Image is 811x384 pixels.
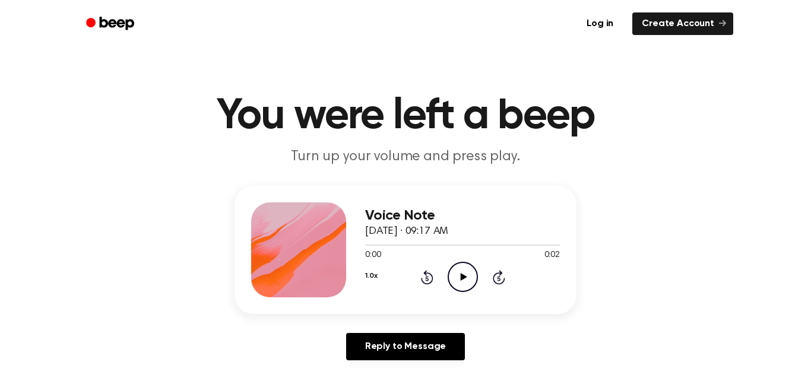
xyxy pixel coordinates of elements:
[575,10,625,37] a: Log in
[365,208,560,224] h3: Voice Note
[365,249,381,262] span: 0:00
[544,249,560,262] span: 0:02
[102,95,709,138] h1: You were left a beep
[365,266,377,286] button: 1.0x
[346,333,465,360] a: Reply to Message
[78,12,145,36] a: Beep
[178,147,633,167] p: Turn up your volume and press play.
[632,12,733,35] a: Create Account
[365,226,448,237] span: [DATE] · 09:17 AM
